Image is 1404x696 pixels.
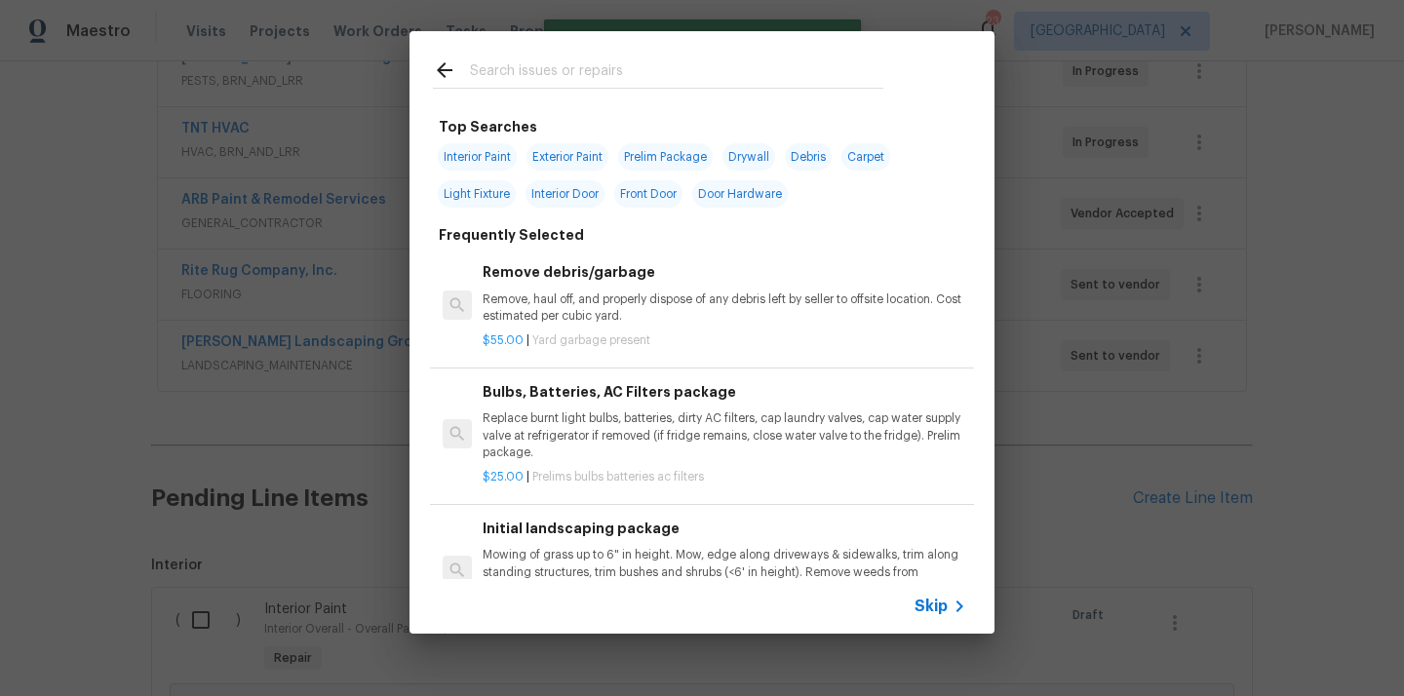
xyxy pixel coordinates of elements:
[532,471,704,483] span: Prelims bulbs batteries ac filters
[526,180,604,208] span: Interior Door
[526,143,608,171] span: Exterior Paint
[483,334,524,346] span: $55.00
[483,410,966,460] p: Replace burnt light bulbs, batteries, dirty AC filters, cap laundry valves, cap water supply valv...
[614,180,682,208] span: Front Door
[483,518,966,539] h6: Initial landscaping package
[439,224,584,246] h6: Frequently Selected
[438,180,516,208] span: Light Fixture
[439,116,537,137] h6: Top Searches
[483,547,966,597] p: Mowing of grass up to 6" in height. Mow, edge along driveways & sidewalks, trim along standing st...
[532,334,650,346] span: Yard garbage present
[483,291,966,325] p: Remove, haul off, and properly dispose of any debris left by seller to offsite location. Cost est...
[692,180,788,208] span: Door Hardware
[483,332,966,349] p: |
[483,469,966,485] p: |
[722,143,775,171] span: Drywall
[438,143,517,171] span: Interior Paint
[841,143,890,171] span: Carpet
[915,597,948,616] span: Skip
[483,261,966,283] h6: Remove debris/garbage
[483,381,966,403] h6: Bulbs, Batteries, AC Filters package
[618,143,713,171] span: Prelim Package
[785,143,832,171] span: Debris
[483,471,524,483] span: $25.00
[470,58,883,88] input: Search issues or repairs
